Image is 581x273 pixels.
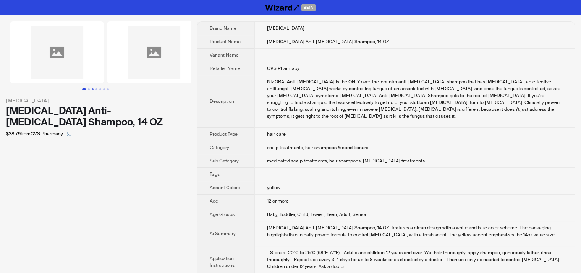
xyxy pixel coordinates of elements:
[107,21,201,83] img: Nizoral Anti-Dandruff Shampoo, 14 OZ image 2
[267,65,299,71] span: CVS Pharmacy
[210,145,229,151] span: Category
[88,88,90,90] button: Go to slide 2
[92,88,94,90] button: Go to slide 3
[210,211,235,218] span: Age Groups
[210,98,234,104] span: Description
[267,249,562,270] div: - Store at 20°C to 25°C (68°F-77°F) - Adults and children 12 years and over: Wet hair thoroughly,...
[210,185,240,191] span: Accent Colors
[6,105,185,128] div: [MEDICAL_DATA] Anti-[MEDICAL_DATA] Shampoo, 14 OZ
[95,88,97,90] button: Go to slide 4
[267,78,562,120] div: NIZORALAnti-Dandruff is the ONLY over-the-counter anti-dandruff shampoo that has Ketoconazole, an...
[210,52,239,58] span: Variant Name
[267,145,368,151] span: scalp treatments, hair shampoos & conditioners
[99,88,101,90] button: Go to slide 5
[267,158,425,164] span: medicated scalp treatments, hair shampoos, [MEDICAL_DATA] treatments
[267,211,366,218] span: Baby, Toddler, Child, Tween, Teen, Adult, Senior
[210,25,236,31] span: Brand Name
[301,4,316,11] span: BETA
[267,39,389,45] span: [MEDICAL_DATA] Anti-[MEDICAL_DATA] Shampoo, 14 OZ
[210,198,218,204] span: Age
[210,158,239,164] span: Sub Category
[210,131,238,137] span: Product Type
[267,185,280,191] span: yellow
[210,65,240,71] span: Retailer Name
[10,21,104,83] img: Nizoral Anti-Dandruff Shampoo, 14 OZ image 1
[210,231,236,237] span: Ai Summary
[6,128,185,140] div: $38.79 from CVS Pharmacy
[210,255,235,268] span: Application Instructions
[267,224,562,238] div: Nizoral Anti-Dandruff Shampoo, 14 OZ, features a clean design with a white and blue color scheme....
[267,131,286,137] span: hair care
[107,88,109,90] button: Go to slide 7
[210,39,241,45] span: Product Name
[103,88,105,90] button: Go to slide 6
[267,198,289,204] span: 12 or more
[6,96,185,105] div: [MEDICAL_DATA]
[210,171,220,177] span: Tags
[267,25,304,31] span: [MEDICAL_DATA]
[67,132,71,136] span: select
[82,88,86,90] button: Go to slide 1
